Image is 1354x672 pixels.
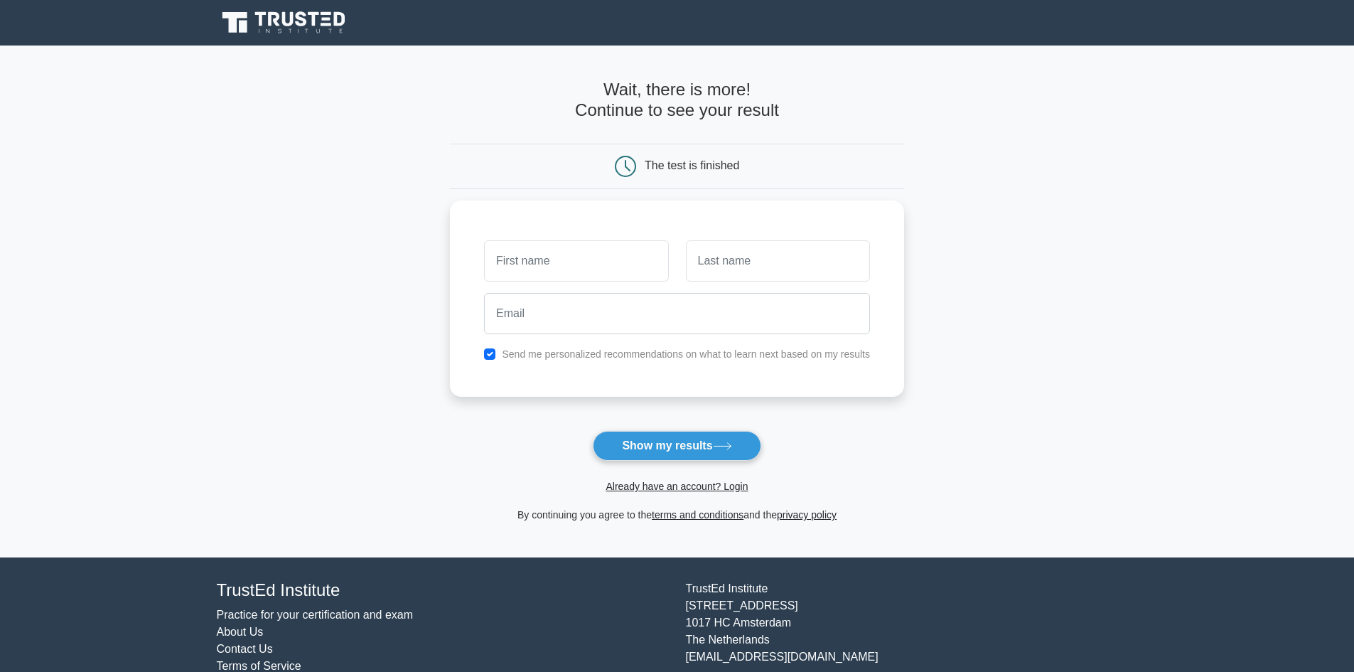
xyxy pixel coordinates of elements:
h4: TrustEd Institute [217,580,669,601]
a: Contact Us [217,643,273,655]
input: First name [484,240,668,282]
button: Show my results [593,431,761,461]
div: By continuing you agree to the and the [441,506,913,523]
a: Practice for your certification and exam [217,609,414,621]
a: Terms of Service [217,660,301,672]
input: Last name [686,240,870,282]
input: Email [484,293,870,334]
a: Already have an account? Login [606,481,748,492]
a: terms and conditions [652,509,743,521]
h4: Wait, there is more! Continue to see your result [450,80,904,121]
a: privacy policy [777,509,837,521]
label: Send me personalized recommendations on what to learn next based on my results [502,348,870,360]
a: About Us [217,626,264,638]
div: The test is finished [645,159,739,171]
